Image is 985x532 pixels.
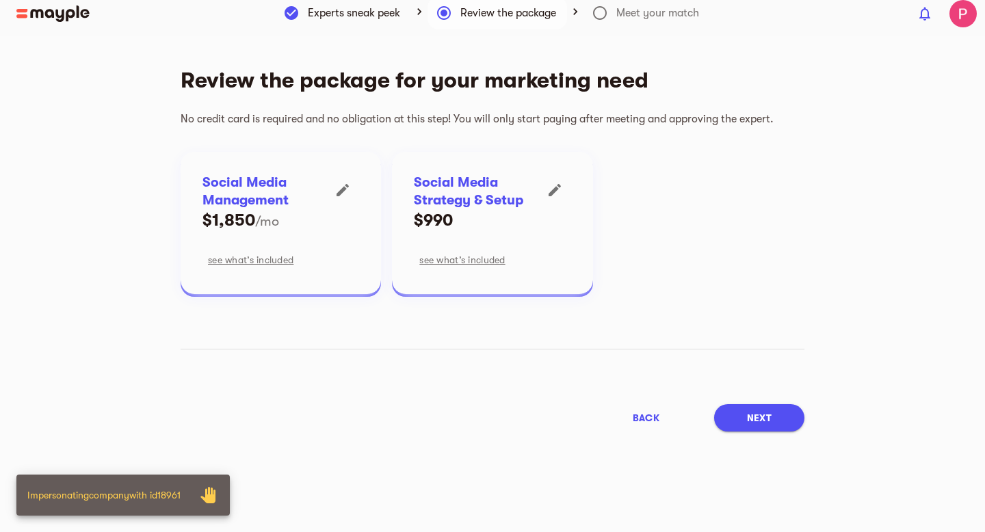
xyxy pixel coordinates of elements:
button: back [600,404,692,431]
h6: Social Media Management [202,174,326,209]
button: see what’s included [414,248,510,272]
h5: $1,850 [202,209,255,231]
h4: Review the package for your marketing need [181,59,793,103]
img: Main logo [16,5,90,22]
button: see what’s included [202,248,299,272]
h6: No credit card is required and no obligation at this step! You will only start paying after meeti... [181,103,793,135]
span: Stop Impersonation [192,479,224,511]
span: back [633,410,659,426]
span: see what’s included [419,252,505,268]
h6: /mo [255,213,279,230]
button: Next [714,404,804,431]
span: Next [747,410,772,426]
h6: Social Media Strategy & Setup [414,174,538,209]
button: Close [192,479,224,511]
span: Impersonating company with id 18961 [27,490,181,501]
h5: $990 [414,209,453,231]
span: see what’s included [208,252,293,268]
